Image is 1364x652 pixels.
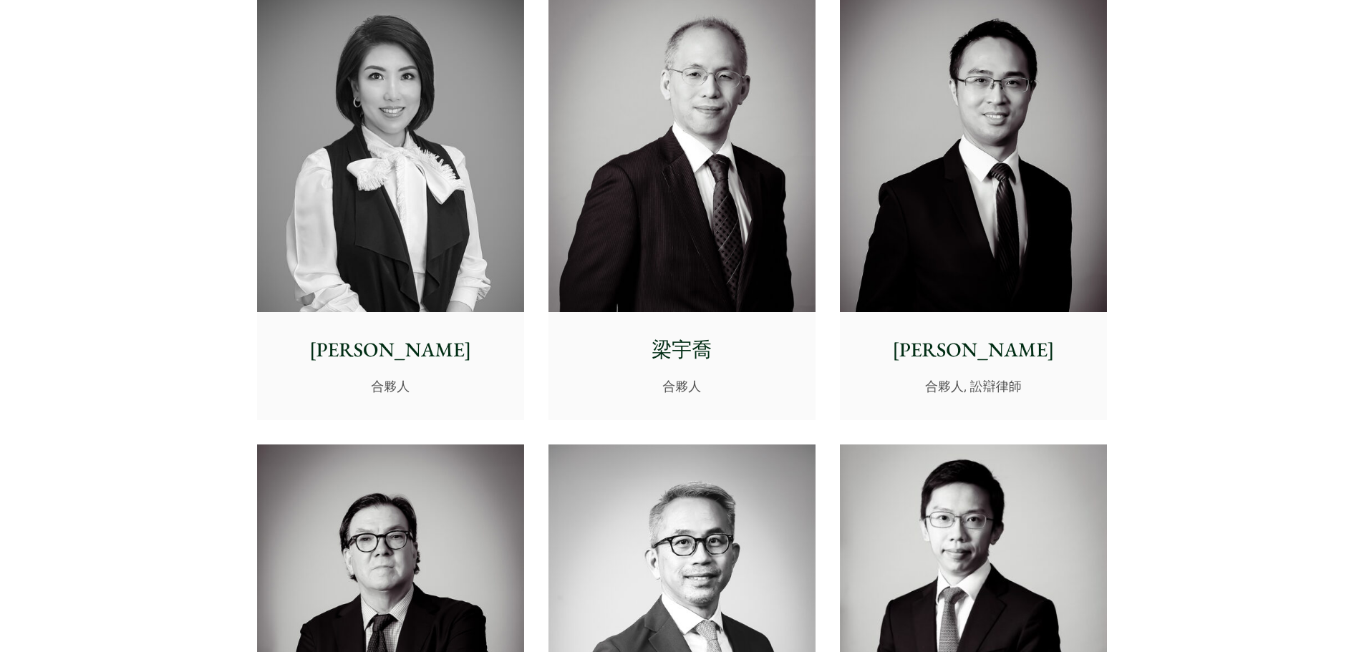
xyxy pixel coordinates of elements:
[560,376,804,396] p: 合夥人
[851,376,1095,396] p: 合夥人, 訟辯律師
[269,335,513,365] p: [PERSON_NAME]
[269,376,513,396] p: 合夥人
[560,335,804,365] p: 梁宇喬
[851,335,1095,365] p: [PERSON_NAME]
